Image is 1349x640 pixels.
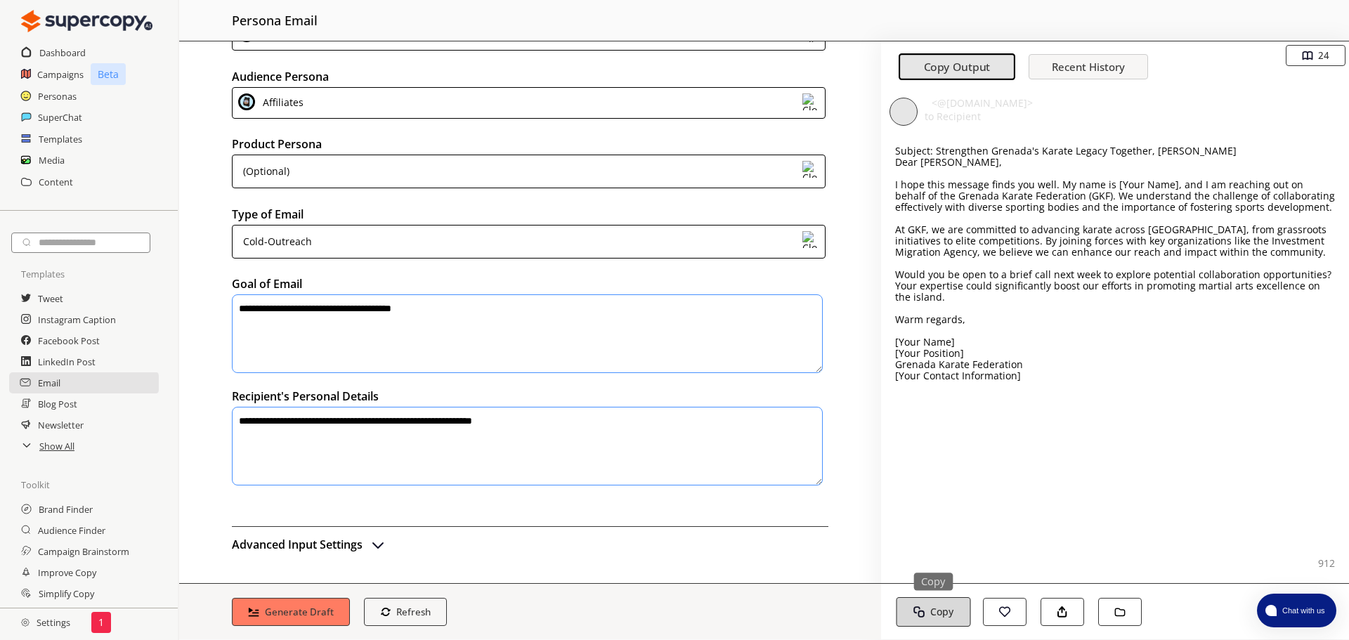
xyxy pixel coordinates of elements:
[895,359,1335,370] p: Grenada Karate Federation
[396,606,431,618] b: Refresh
[38,372,60,393] a: Email
[232,407,823,485] textarea: To enrich screen reader interactions, please activate Accessibility in Grammarly extension settings
[39,436,74,457] a: Show All
[232,598,350,626] button: Generate Draft
[925,111,1328,122] p: to Recipient
[238,161,289,182] div: (Optional)
[38,562,96,583] a: Improve Copy
[39,129,82,150] a: Templates
[39,499,93,520] a: Brand Finder
[802,231,819,248] img: Close
[899,54,1015,81] button: Copy Output
[895,337,1335,348] p: [Your Name]
[232,386,828,407] h2: Recipient's Personal Details
[238,93,255,110] img: Close
[38,414,84,436] a: Newsletter
[895,145,1335,157] p: Subject: Strengthen Grenada's Karate Legacy Together, [PERSON_NAME]
[1257,594,1336,627] button: atlas-launcher
[1277,605,1328,616] span: Chat with us
[38,393,77,414] a: Blog Post
[39,583,94,604] a: Simplify Copy
[802,161,819,178] img: Close
[895,224,1335,258] p: At GKF, we are committed to advancing karate across [GEOGRAPHIC_DATA], from grassroots initiative...
[38,604,93,625] a: Expand Copy
[232,204,828,225] h2: Type of Email
[265,606,334,618] b: Generate Draft
[39,171,73,192] a: Content
[895,179,1335,213] p: I hope this message finds you well. My name is [Your Name], and I am reaching out on behalf of th...
[913,573,953,590] p: Copy
[38,541,129,562] a: Campaign Brainstorm
[1052,60,1125,74] b: Recent History
[98,617,104,628] p: 1
[1318,49,1329,62] b: 24
[364,598,448,626] button: Refresh
[21,618,30,627] img: Close
[232,534,363,555] h2: Advanced Input Settings
[232,294,823,373] textarea: To enrich screen reader interactions, please activate Accessibility in Grammarly extension settings
[21,7,152,35] img: Close
[232,66,828,87] h2: Audience Persona
[370,536,386,553] img: Open
[232,7,318,34] h2: persona email
[924,60,991,74] b: Copy Output
[930,605,953,618] b: Copy
[932,96,1033,110] span: <@[DOMAIN_NAME]>
[238,231,312,252] div: Cold-Outreach
[38,351,96,372] a: LinkedIn Post
[91,63,126,85] p: Beta
[258,93,304,112] div: Affiliates
[38,520,105,541] a: Audience Finder
[38,309,116,330] a: Instagram Caption
[895,157,1335,168] p: Dear [PERSON_NAME],
[1286,45,1346,66] button: 24
[895,348,1335,359] p: [Your Position]
[1318,558,1335,569] p: 912
[232,534,386,555] button: advanced-inputs
[38,288,63,309] a: Tweet
[38,86,77,107] a: Personas
[895,314,1335,325] p: Warm regards,
[232,133,828,155] h2: Product Persona
[895,269,1335,303] p: Would you be open to a brief call next week to explore potential collaboration opportunities? You...
[896,597,970,627] button: CopyCopy
[39,42,86,63] a: Dashboard
[39,150,65,171] a: Media
[38,107,82,128] a: SuperChat
[37,64,84,85] a: Campaigns
[802,93,819,110] img: Close
[38,330,100,351] a: Facebook Post
[895,370,1335,381] p: [Your Contact Information]
[1029,54,1148,79] button: Recent History
[232,273,828,294] h2: Goal of Email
